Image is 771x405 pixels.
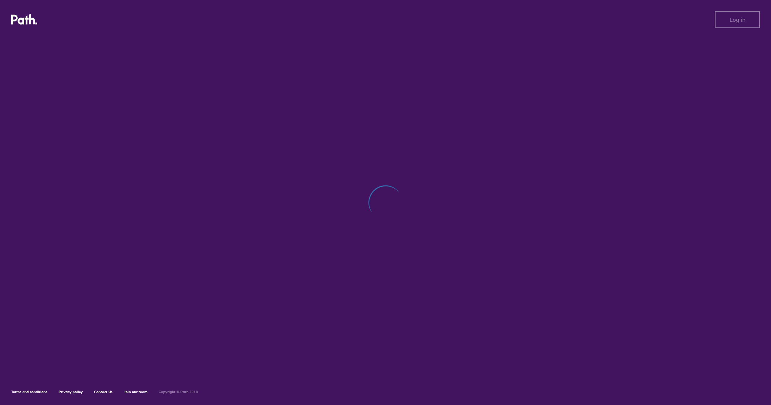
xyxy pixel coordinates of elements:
[59,390,83,394] a: Privacy policy
[124,390,147,394] a: Join our team
[11,390,47,394] a: Terms and conditions
[159,390,198,394] h6: Copyright © Path 2018
[94,390,113,394] a: Contact Us
[730,17,745,23] span: Log in
[715,11,760,28] button: Log in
